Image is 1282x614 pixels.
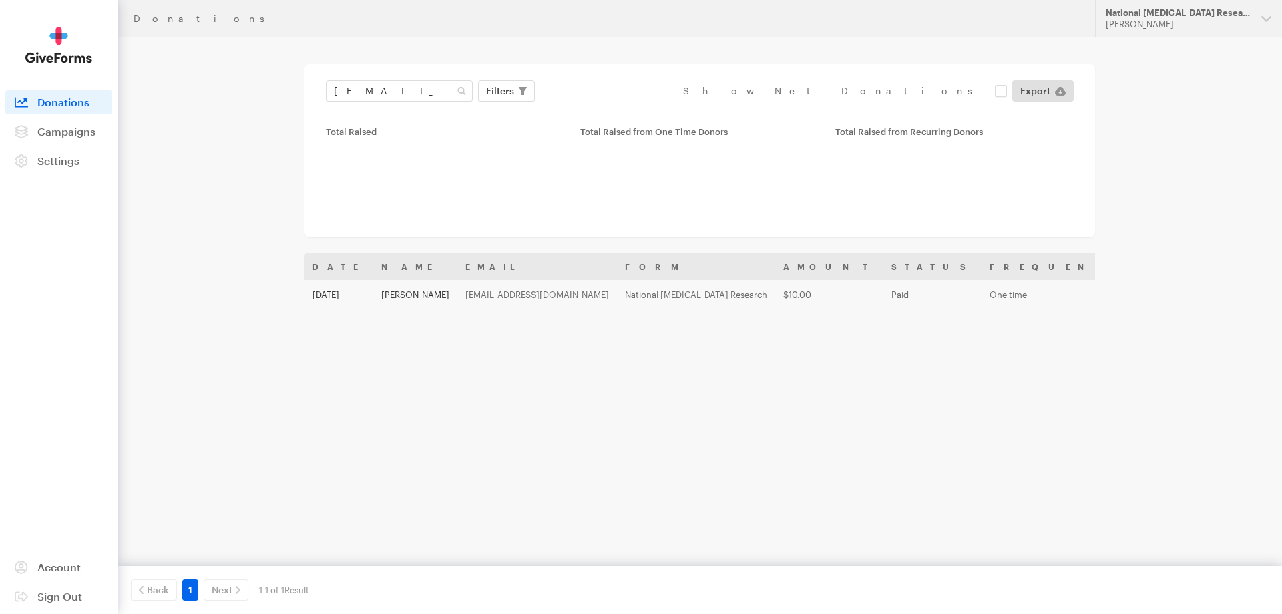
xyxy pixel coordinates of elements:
[835,126,1074,137] div: Total Raised from Recurring Donors
[982,253,1134,280] th: Frequency
[37,561,81,573] span: Account
[284,585,309,595] span: Result
[326,126,564,137] div: Total Raised
[304,253,373,280] th: Date
[1012,80,1074,102] a: Export
[486,83,514,99] span: Filters
[37,154,79,167] span: Settings
[1106,7,1251,19] div: National [MEDICAL_DATA] Research
[457,253,617,280] th: Email
[37,125,95,138] span: Campaigns
[1106,19,1251,30] div: [PERSON_NAME]
[982,280,1134,309] td: One time
[883,280,982,309] td: Paid
[580,126,819,137] div: Total Raised from One Time Donors
[1020,83,1050,99] span: Export
[883,253,982,280] th: Status
[5,555,112,579] a: Account
[304,280,373,309] td: [DATE]
[775,280,883,309] td: $10.00
[373,280,457,309] td: [PERSON_NAME]
[478,80,535,102] button: Filters
[37,590,82,603] span: Sign Out
[5,90,112,114] a: Donations
[373,253,457,280] th: Name
[326,80,473,102] input: Search Name & Email
[465,289,609,300] a: [EMAIL_ADDRESS][DOMAIN_NAME]
[775,253,883,280] th: Amount
[5,149,112,173] a: Settings
[5,120,112,144] a: Campaigns
[259,579,309,601] div: 1-1 of 1
[25,27,92,63] img: GiveForms
[5,585,112,609] a: Sign Out
[617,280,775,309] td: National [MEDICAL_DATA] Research
[37,96,89,108] span: Donations
[617,253,775,280] th: Form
